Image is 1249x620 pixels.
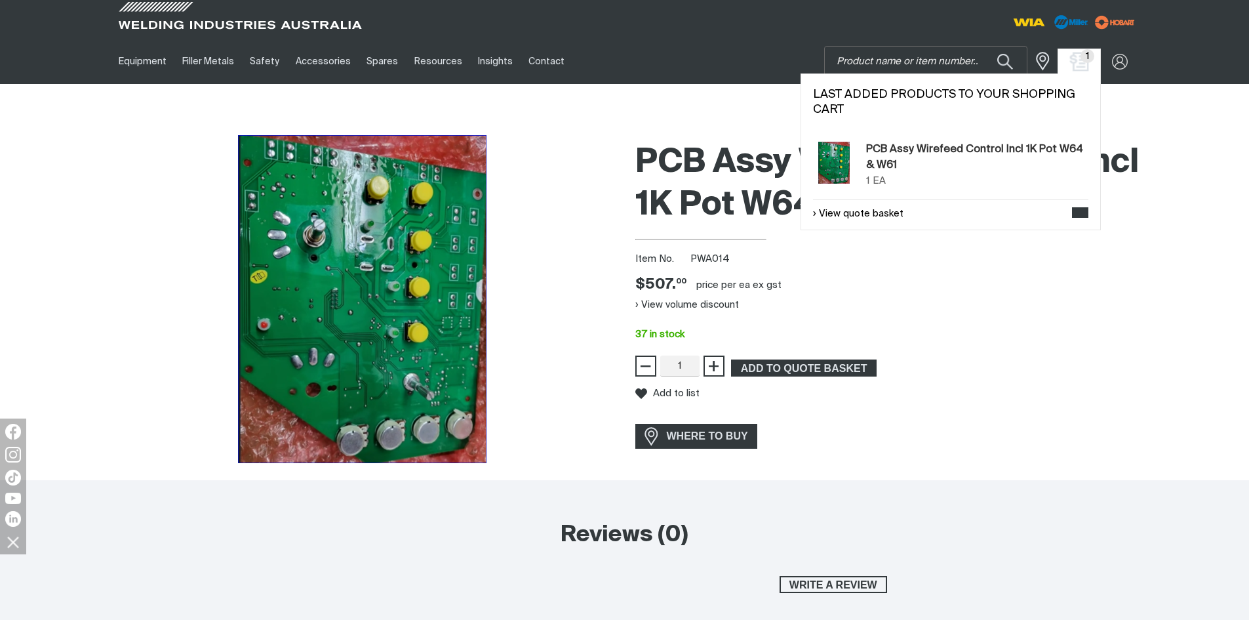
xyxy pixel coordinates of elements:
[363,521,887,550] h2: Reviews (0)
[1069,54,1090,70] a: Shopping cart (1 product(s))
[653,388,700,399] span: Add to list
[635,252,688,267] span: Item No.
[780,576,887,593] button: Write a review
[5,424,21,440] img: Facebook
[731,360,877,377] button: Add PCB Assy Wirefeed Control Incl 1K Pot W64 & W61 to the shopping cart
[873,174,886,189] div: EA
[288,39,359,84] a: Accessories
[658,426,757,447] span: WHERE TO BUY
[5,493,21,504] img: YouTube
[635,276,686,295] div: Price
[635,329,684,339] span: 37 in stock
[111,39,882,84] nav: Main
[696,279,750,292] div: price per EA
[242,39,287,84] a: Safety
[635,388,700,400] button: Add to list
[983,46,1027,77] button: Search products
[635,295,739,316] button: View volume discount
[781,576,886,593] span: Write a review
[753,279,782,292] div: ex gst
[470,39,521,84] a: Insights
[818,142,850,184] img: PCB Assy Wirefeed Control Incl 1K Pot W64 & W61
[690,254,730,264] span: PWA014
[1080,49,1094,63] span: 1
[635,424,758,448] a: WHERE TO BUY
[707,355,720,377] span: +
[866,142,1088,174] a: PCB Assy Wirefeed Control Incl 1K Pot W64 & W61
[1091,12,1139,32] img: miller
[174,39,242,84] a: Filler Metals
[866,176,870,186] span: 1
[813,87,1088,117] h2: Last added products to your shopping cart
[825,47,1027,76] input: Product name or item number...
[635,276,686,295] span: $507.
[5,511,21,527] img: LinkedIn
[635,142,1139,227] h1: PCB Assy Wirefeed Control Incl 1K Pot W64 & W61
[406,39,469,84] a: Resources
[639,355,652,377] span: −
[111,39,174,84] a: Equipment
[5,470,21,486] img: TikTok
[732,360,875,377] span: ADD TO QUOTE BASKET
[676,278,686,285] sup: 00
[521,39,572,84] a: Contact
[813,207,903,222] a: View quote basket
[359,39,406,84] a: Spares
[2,531,24,553] img: hide socials
[238,135,486,463] img: PCB Assy Wirefeed Control Incl 1K Pot W64 & W61
[5,447,21,463] img: Instagram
